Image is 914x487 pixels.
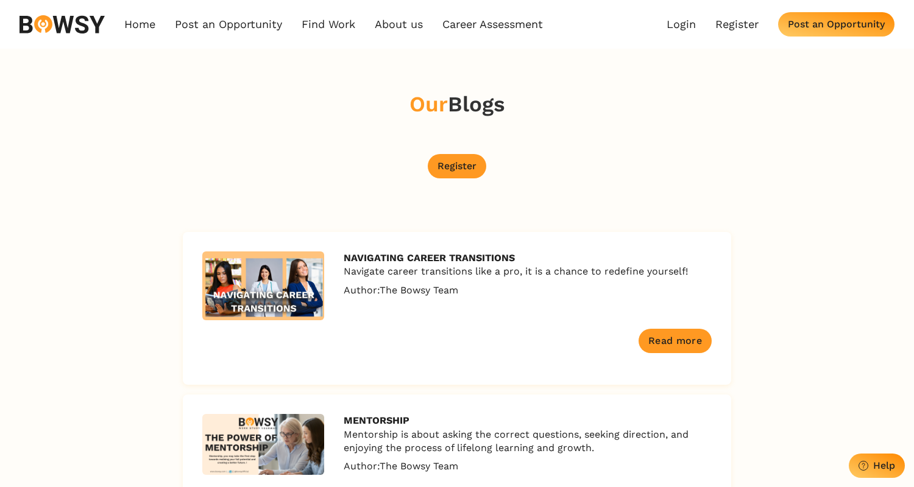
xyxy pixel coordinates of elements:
button: Register [428,154,486,178]
img: svg%3e [19,15,105,33]
a: NAVIGATING CAREER TRANSITIONS [344,251,712,265]
a: MENTORSHIP [344,414,712,427]
div: Register [438,160,476,172]
p: Author: The Bowsy Team [344,460,712,473]
span: Our [409,91,448,117]
img: 7d7b97aa-a22e-498e-9267-1c16ee9fae7d.png [202,251,324,320]
a: Career Assessment [442,18,543,31]
button: Post an Opportunity [778,12,895,37]
p: Author: The Bowsy Team [344,284,712,297]
div: Help [873,460,895,471]
div: Read more [648,334,702,348]
button: Read more [639,329,712,353]
button: Help [849,454,905,478]
a: Register [715,18,759,31]
img: 5ce5a527-06c0-42ba-aada-070ad3a9a6b3.jpg [202,414,324,475]
p: Mentorship is about asking the correct questions, seeking direction, and enjoying the process of ... [344,428,712,455]
a: Home [124,18,155,31]
div: Post an Opportunity [788,18,885,30]
a: Login [667,18,696,31]
p: Navigate career transitions like a pro, it is a chance to redefine yourself! [344,265,712,278]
